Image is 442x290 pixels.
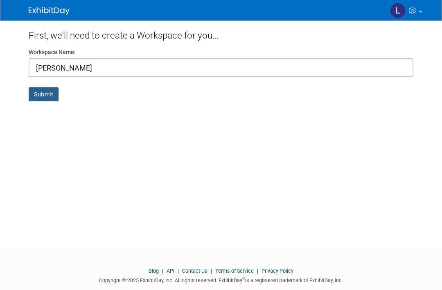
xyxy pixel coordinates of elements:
a: Privacy Policy [262,268,293,274]
button: Submit [29,87,59,101]
span: | [209,268,214,274]
input: Name of your organization [29,58,413,77]
a: Contact Us [182,268,207,274]
img: ExhibitDay [29,7,70,15]
div: First, we'll need to create a Workspace for you... [29,21,413,48]
a: Blog [149,268,159,274]
a: API [167,268,174,274]
span: | [255,268,260,274]
sup: ® [242,276,245,281]
a: Terms of Service [215,268,254,274]
label: Workspace Name: [29,48,76,56]
img: Lovell Fields [390,3,406,18]
span: | [176,268,181,274]
span: | [160,268,165,274]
